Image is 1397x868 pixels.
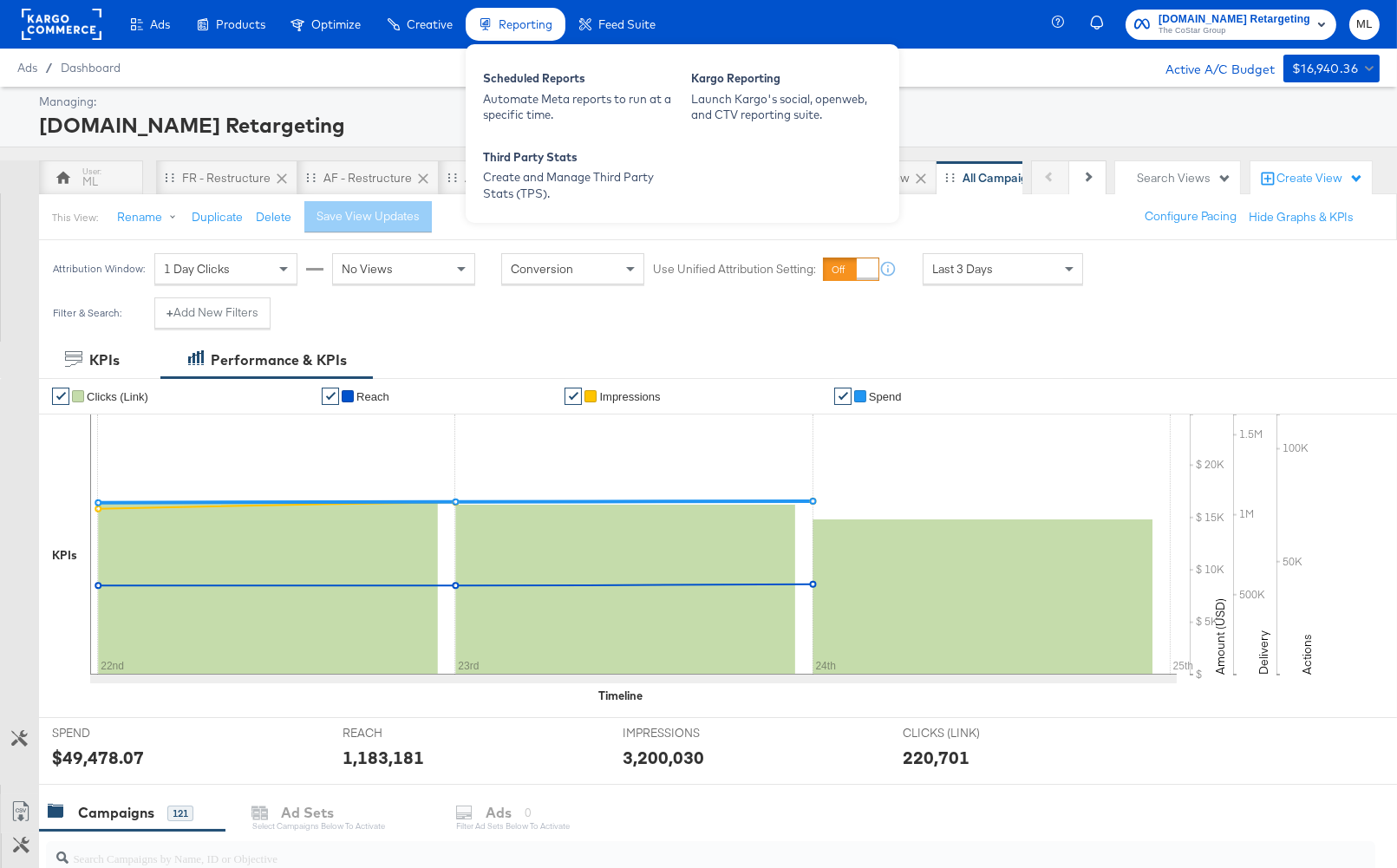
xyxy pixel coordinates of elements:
div: $49,478.07 [52,745,144,770]
span: Ads [17,61,37,75]
strong: + [166,304,173,321]
div: Search Views [1137,170,1231,186]
button: $16,940.36 [1283,55,1380,82]
div: FR - Restructure [182,170,271,186]
div: Timeline [598,688,643,704]
button: Delete [256,209,291,225]
div: Drag to reorder tab [447,173,457,182]
div: This View: [52,211,98,225]
div: All Campaigns [963,170,1041,186]
button: Duplicate [192,209,243,225]
div: 121 [167,806,193,821]
button: +Add New Filters [154,297,271,329]
a: ✔ [565,388,582,405]
div: Filter & Search: [52,307,122,319]
span: ML [1356,15,1373,35]
div: 220,701 [903,745,969,770]
div: Active A/C Budget [1147,55,1275,81]
span: Optimize [311,17,361,31]
text: Delivery [1256,630,1271,675]
button: Hide Graphs & KPIs [1249,209,1354,225]
a: Dashboard [61,61,121,75]
span: [DOMAIN_NAME] Retargeting [1159,10,1310,29]
div: KPIs [52,547,77,564]
span: Reach [356,390,389,403]
button: Configure Pacing [1133,201,1249,232]
span: Creative [407,17,453,31]
text: Amount (USD) [1212,598,1228,675]
span: IMPRESSIONS [623,725,753,741]
span: SPEND [52,725,182,741]
div: Drag to reorder tab [165,173,174,182]
div: Managing: [39,94,1375,110]
label: Use Unified Attribution Setting: [653,261,816,277]
div: Attribution Window: [52,263,146,275]
div: 3,200,030 [623,745,704,770]
span: Impressions [599,390,660,403]
span: Clicks (Link) [87,390,148,403]
div: Drag to reorder tab [945,173,955,182]
div: Drag to reorder tab [306,173,316,182]
span: Ads [150,17,170,31]
div: AF - Restructure [323,170,412,186]
span: Products [216,17,265,31]
span: Spend [869,390,902,403]
div: 1,183,181 [343,745,424,770]
span: REACH [343,725,473,741]
a: ✔ [52,388,69,405]
a: ✔ [834,388,852,405]
span: 1 Day Clicks [164,261,230,277]
span: CLICKS (LINK) [903,725,1033,741]
div: Create View [1276,170,1363,187]
div: KPIs [89,350,120,370]
div: APTs - ASC [465,170,524,186]
button: ML [1349,10,1380,40]
text: Actions [1299,634,1315,675]
div: [DOMAIN_NAME] Retargeting [39,110,1375,140]
button: [DOMAIN_NAME] RetargetingThe CoStar Group [1126,10,1336,40]
span: Last 3 Days [932,261,993,277]
span: No Views [342,261,393,277]
a: ✔ [322,388,339,405]
div: Performance & KPIs [211,350,347,370]
div: $16,940.36 [1292,58,1358,80]
span: The CoStar Group [1159,24,1310,38]
span: Reporting [499,17,552,31]
span: / [37,61,61,75]
div: ML [83,173,99,190]
input: Search Campaigns by Name, ID or Objective [69,834,1256,868]
button: Rename [105,202,195,233]
div: Campaigns [78,803,154,823]
span: Feed Suite [598,17,656,31]
span: Conversion [511,261,573,277]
